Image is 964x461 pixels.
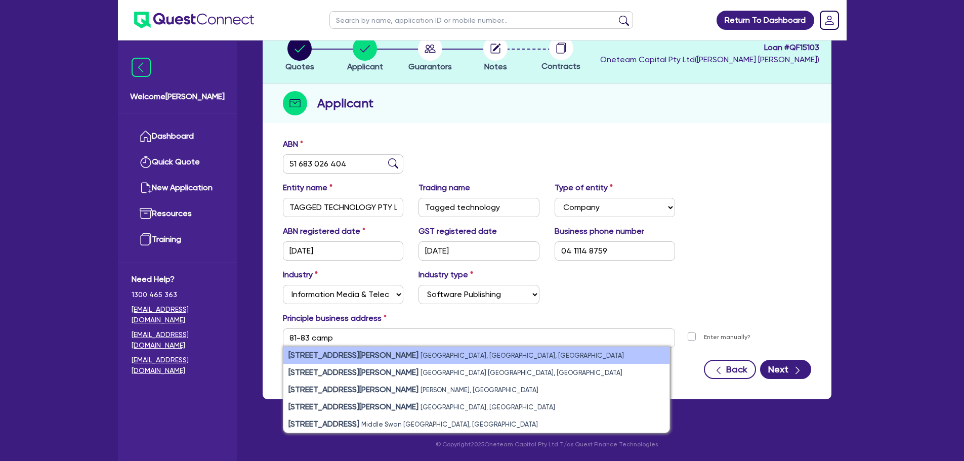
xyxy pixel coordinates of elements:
[418,241,539,261] input: DD / MM / YYYY
[347,62,383,71] span: Applicant
[483,36,508,73] button: Notes
[288,385,418,394] strong: [STREET_ADDRESS][PERSON_NAME]
[140,233,152,245] img: training
[418,269,473,281] label: Industry type
[283,182,332,194] label: Entity name
[541,61,580,71] span: Contracts
[421,403,555,411] small: [GEOGRAPHIC_DATA], [GEOGRAPHIC_DATA]
[347,36,384,73] button: Applicant
[704,332,750,342] label: Enter manually?
[408,62,452,71] span: Guarantors
[132,227,223,253] a: Training
[132,273,223,285] span: Need Help?
[760,360,811,379] button: Next
[600,41,819,54] span: Loan # QF15103
[140,156,152,168] img: quick-quote
[484,62,507,71] span: Notes
[555,225,644,237] label: Business phone number
[130,91,225,103] span: Welcome [PERSON_NAME]
[132,123,223,149] a: Dashboard
[418,225,497,237] label: GST registered date
[132,289,223,300] span: 1300 465 363
[132,201,223,227] a: Resources
[418,182,470,194] label: Trading name
[329,11,633,29] input: Search by name, application ID or mobile number...
[285,36,315,73] button: Quotes
[408,36,452,73] button: Guarantors
[132,58,151,77] img: icon-menu-close
[421,352,624,359] small: [GEOGRAPHIC_DATA], [GEOGRAPHIC_DATA], [GEOGRAPHIC_DATA]
[388,158,398,169] img: abn-lookup icon
[555,182,613,194] label: Type of entity
[283,241,404,261] input: DD / MM / YYYY
[285,62,314,71] span: Quotes
[421,386,538,394] small: [PERSON_NAME], [GEOGRAPHIC_DATA]
[283,138,303,150] label: ABN
[288,419,359,429] strong: [STREET_ADDRESS]
[283,269,318,281] label: Industry
[132,329,223,351] a: [EMAIL_ADDRESS][DOMAIN_NAME]
[704,360,756,379] button: Back
[283,225,365,237] label: ABN registered date
[283,312,387,324] label: Principle business address
[132,304,223,325] a: [EMAIL_ADDRESS][DOMAIN_NAME]
[421,369,622,376] small: [GEOGRAPHIC_DATA] [GEOGRAPHIC_DATA], [GEOGRAPHIC_DATA]
[132,149,223,175] a: Quick Quote
[317,94,373,112] h2: Applicant
[288,350,418,360] strong: [STREET_ADDRESS][PERSON_NAME]
[288,367,418,377] strong: [STREET_ADDRESS][PERSON_NAME]
[288,402,418,411] strong: [STREET_ADDRESS][PERSON_NAME]
[132,175,223,201] a: New Application
[134,12,254,28] img: quest-connect-logo-blue
[132,355,223,376] a: [EMAIL_ADDRESS][DOMAIN_NAME]
[816,7,843,33] a: Dropdown toggle
[361,421,538,428] small: Middle Swan [GEOGRAPHIC_DATA], [GEOGRAPHIC_DATA]
[140,182,152,194] img: new-application
[717,11,814,30] a: Return To Dashboard
[283,91,307,115] img: step-icon
[256,440,839,449] p: © Copyright 2025 Oneteam Capital Pty Ltd T/as Quest Finance Technologies
[600,55,819,64] span: Oneteam Capital Pty Ltd ( [PERSON_NAME] [PERSON_NAME] )
[140,207,152,220] img: resources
